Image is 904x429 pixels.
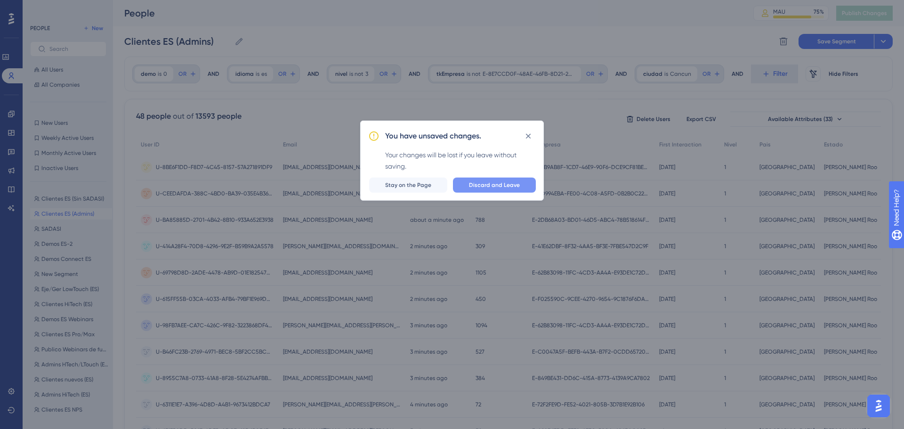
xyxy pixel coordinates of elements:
[385,130,481,142] h2: You have unsaved changes.
[864,392,893,420] iframe: UserGuiding AI Assistant Launcher
[385,149,536,172] div: Your changes will be lost if you leave without saving.
[469,181,520,189] span: Discard and Leave
[22,2,59,14] span: Need Help?
[385,181,431,189] span: Stay on the Page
